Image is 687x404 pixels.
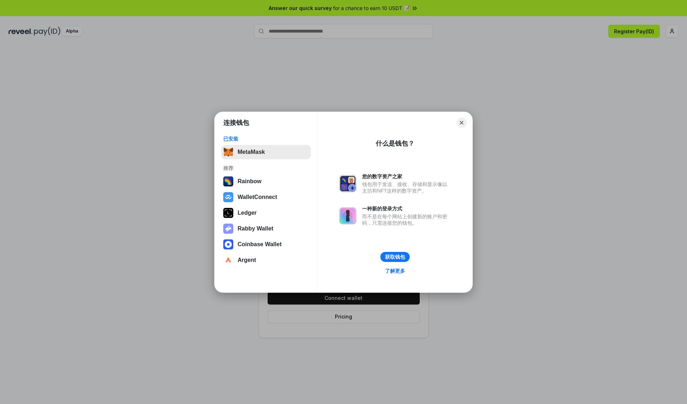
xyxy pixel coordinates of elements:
[362,181,451,194] div: 钱包用于发送、接收、存储和显示像以太坊和NFT这样的数字资产。
[238,178,262,185] div: Rainbow
[221,237,311,252] button: Coinbase Wallet
[380,252,410,262] button: 获取钱包
[223,208,233,218] img: svg+xml,%3Csvg%20xmlns%3D%22http%3A%2F%2Fwww.w3.org%2F2000%2Fsvg%22%20width%3D%2228%22%20height%3...
[238,194,277,200] div: WalletConnect
[223,165,309,171] div: 推荐
[381,266,409,276] a: 了解更多
[223,176,233,186] img: svg+xml,%3Csvg%20width%3D%22120%22%20height%3D%22120%22%20viewBox%3D%220%200%20120%20120%22%20fil...
[223,136,309,142] div: 已安装
[223,255,233,265] img: svg+xml,%3Csvg%20width%3D%2228%22%20height%3D%2228%22%20viewBox%3D%220%200%2028%2028%22%20fill%3D...
[362,213,451,226] div: 而不是在每个网站上创建新的账户和密码，只需连接您的钱包。
[221,174,311,189] button: Rainbow
[362,205,451,212] div: 一种新的登录方式
[221,253,311,267] button: Argent
[238,241,282,248] div: Coinbase Wallet
[221,222,311,236] button: Rabby Wallet
[457,118,467,128] button: Close
[238,149,265,155] div: MetaMask
[223,224,233,234] img: svg+xml,%3Csvg%20xmlns%3D%22http%3A%2F%2Fwww.w3.org%2F2000%2Fsvg%22%20fill%3D%22none%22%20viewBox...
[221,190,311,204] button: WalletConnect
[221,206,311,220] button: Ledger
[223,147,233,157] img: svg+xml,%3Csvg%20fill%3D%22none%22%20height%3D%2233%22%20viewBox%3D%220%200%2035%2033%22%20width%...
[362,173,451,180] div: 您的数字资产之家
[238,257,256,263] div: Argent
[339,175,356,192] img: svg+xml,%3Csvg%20xmlns%3D%22http%3A%2F%2Fwww.w3.org%2F2000%2Fsvg%22%20fill%3D%22none%22%20viewBox...
[223,118,249,127] h1: 连接钱包
[385,268,405,274] div: 了解更多
[376,139,414,148] div: 什么是钱包？
[385,254,405,260] div: 获取钱包
[238,225,273,232] div: Rabby Wallet
[223,239,233,249] img: svg+xml,%3Csvg%20width%3D%2228%22%20height%3D%2228%22%20viewBox%3D%220%200%2028%2028%22%20fill%3D...
[221,145,311,159] button: MetaMask
[339,207,356,224] img: svg+xml,%3Csvg%20xmlns%3D%22http%3A%2F%2Fwww.w3.org%2F2000%2Fsvg%22%20fill%3D%22none%22%20viewBox...
[223,192,233,202] img: svg+xml,%3Csvg%20width%3D%2228%22%20height%3D%2228%22%20viewBox%3D%220%200%2028%2028%22%20fill%3D...
[238,210,257,216] div: Ledger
